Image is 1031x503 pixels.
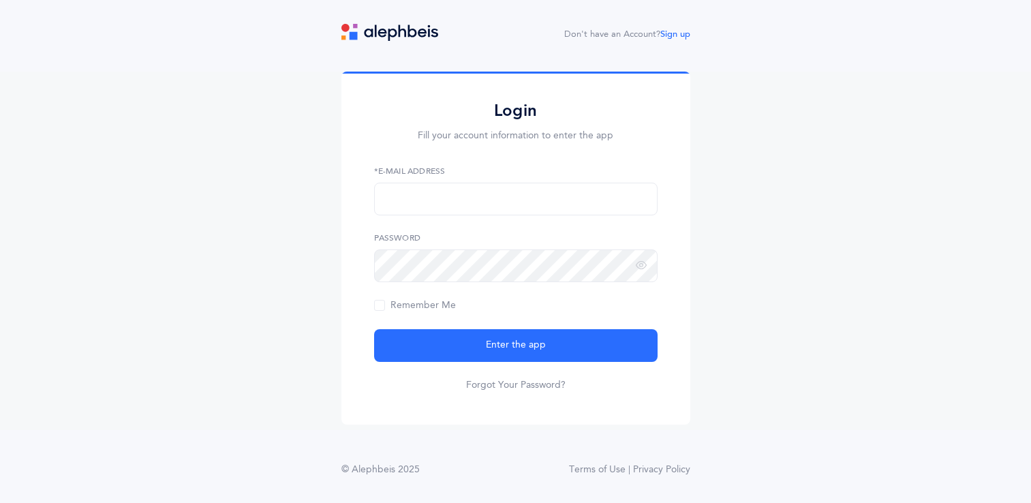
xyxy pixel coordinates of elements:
div: © Alephbeis 2025 [341,463,420,477]
div: Don't have an Account? [564,28,690,42]
span: Enter the app [486,338,546,352]
a: Terms of Use | Privacy Policy [569,463,690,477]
span: Remember Me [374,300,456,311]
a: Forgot Your Password? [466,378,566,392]
a: Sign up [660,29,690,39]
label: Password [374,232,658,244]
label: *E-Mail Address [374,165,658,177]
p: Fill your account information to enter the app [374,129,658,143]
button: Enter the app [374,329,658,362]
img: logo.svg [341,24,438,41]
h2: Login [374,100,658,121]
